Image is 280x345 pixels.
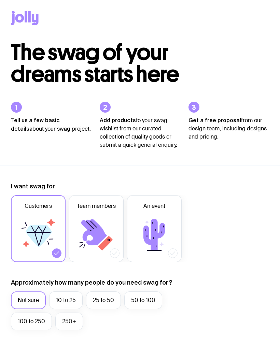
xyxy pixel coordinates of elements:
[143,202,165,210] span: An event
[11,182,55,190] label: I want swag for
[11,291,46,309] label: Not sure
[11,39,179,88] span: The swag of your dreams starts here
[49,291,83,309] label: 10 to 25
[55,313,83,330] label: 250+
[11,116,92,133] p: about your swag project.
[11,117,60,132] strong: Tell us a few basic details
[100,117,136,123] strong: Add products
[188,117,241,123] strong: Get a free proposal
[77,202,116,210] span: Team members
[11,278,172,287] label: Approximately how many people do you need swag for?
[25,202,52,210] span: Customers
[86,291,121,309] label: 25 to 50
[188,116,269,141] p: from our design team, including designs and pricing.
[100,116,180,149] p: to your swag wishlist from our curated collection of quality goods or submit a quick general enqu...
[11,313,52,330] label: 100 to 250
[124,291,162,309] label: 50 to 100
